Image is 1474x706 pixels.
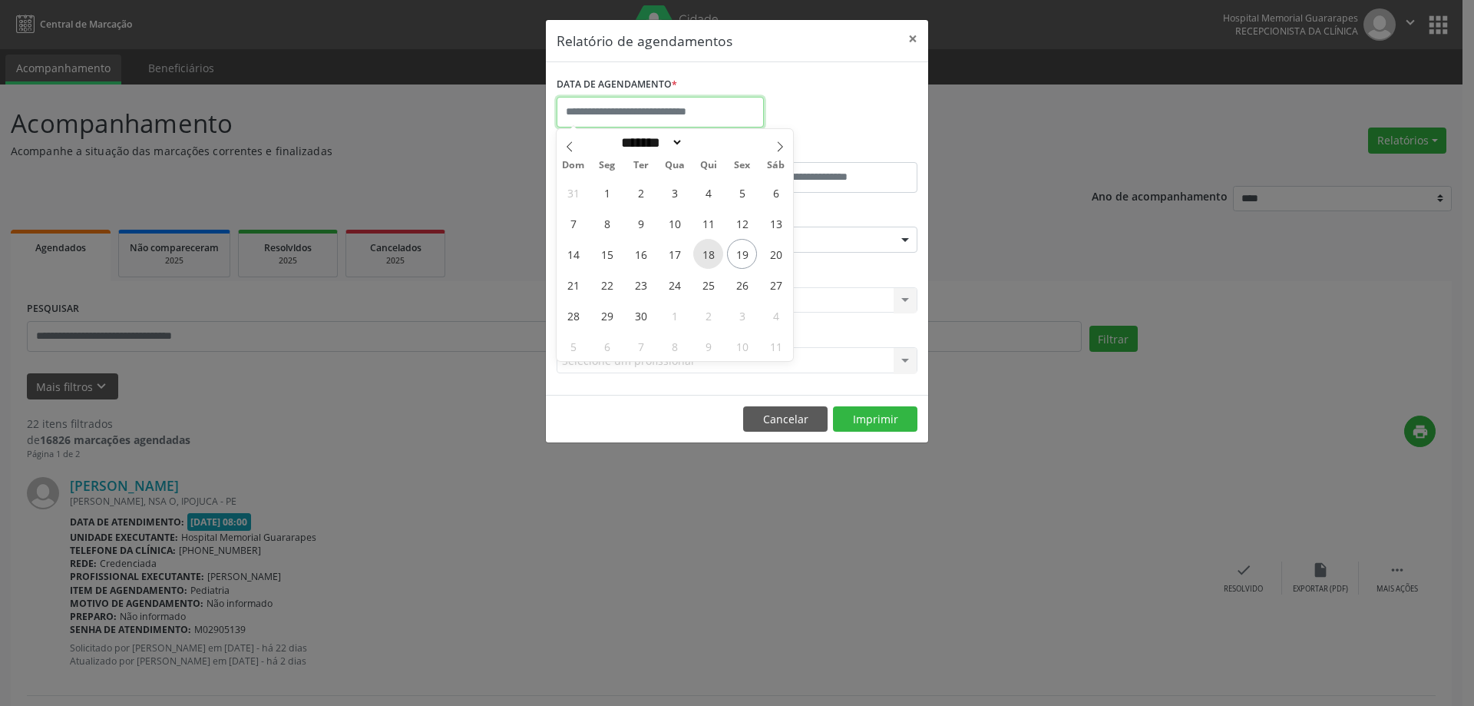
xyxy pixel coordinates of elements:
span: Setembro 21, 2025 [558,270,588,300]
span: Outubro 4, 2025 [761,300,791,330]
span: Setembro 30, 2025 [626,300,656,330]
span: Outubro 11, 2025 [761,331,791,361]
span: Ter [624,161,658,171]
span: Sex [725,161,759,171]
span: Setembro 3, 2025 [659,177,689,207]
span: Seg [590,161,624,171]
span: Outubro 2, 2025 [693,300,723,330]
input: Year [683,134,734,151]
span: Outubro 5, 2025 [558,331,588,361]
span: Setembro 26, 2025 [727,270,757,300]
span: Setembro 14, 2025 [558,239,588,269]
span: Agosto 31, 2025 [558,177,588,207]
span: Setembro 12, 2025 [727,208,757,238]
span: Dom [557,161,590,171]
span: Setembro 9, 2025 [626,208,656,238]
span: Setembro 4, 2025 [693,177,723,207]
span: Setembro 1, 2025 [592,177,622,207]
span: Setembro 15, 2025 [592,239,622,269]
span: Setembro 29, 2025 [592,300,622,330]
span: Setembro 25, 2025 [693,270,723,300]
span: Setembro 7, 2025 [558,208,588,238]
span: Setembro 8, 2025 [592,208,622,238]
span: Outubro 3, 2025 [727,300,757,330]
span: Setembro 24, 2025 [659,270,689,300]
span: Setembro 11, 2025 [693,208,723,238]
span: Setembro 17, 2025 [659,239,689,269]
h5: Relatório de agendamentos [557,31,732,51]
button: Cancelar [743,406,828,433]
span: Setembro 10, 2025 [659,208,689,238]
span: Outubro 1, 2025 [659,300,689,330]
span: Setembro 18, 2025 [693,239,723,269]
span: Setembro 20, 2025 [761,239,791,269]
label: ATÉ [741,138,917,162]
select: Month [616,134,683,151]
span: Setembro 19, 2025 [727,239,757,269]
span: Outubro 10, 2025 [727,331,757,361]
span: Outubro 8, 2025 [659,331,689,361]
span: Qui [692,161,725,171]
span: Sáb [759,161,793,171]
span: Setembro 16, 2025 [626,239,656,269]
span: Setembro 2, 2025 [626,177,656,207]
span: Setembro 28, 2025 [558,300,588,330]
span: Outubro 6, 2025 [592,331,622,361]
button: Imprimir [833,406,917,433]
label: DATA DE AGENDAMENTO [557,73,677,97]
span: Setembro 27, 2025 [761,270,791,300]
span: Setembro 22, 2025 [592,270,622,300]
span: Setembro 13, 2025 [761,208,791,238]
span: Setembro 23, 2025 [626,270,656,300]
span: Outubro 7, 2025 [626,331,656,361]
span: Setembro 6, 2025 [761,177,791,207]
button: Close [897,20,928,58]
span: Outubro 9, 2025 [693,331,723,361]
span: Qua [658,161,692,171]
span: Setembro 5, 2025 [727,177,757,207]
